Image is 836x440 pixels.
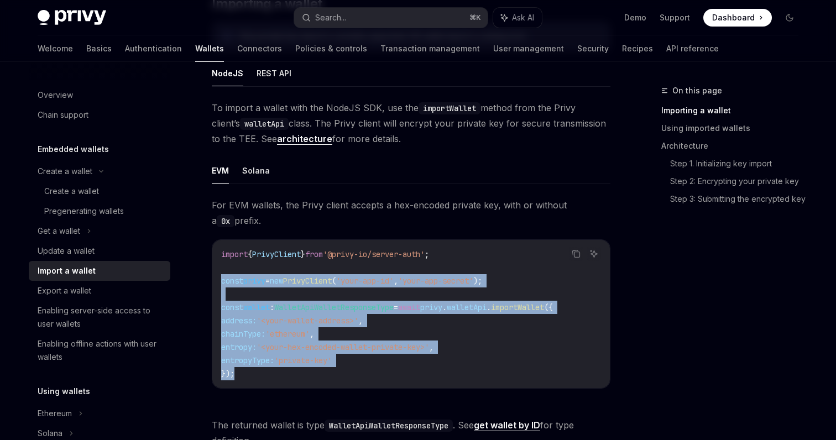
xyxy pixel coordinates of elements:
[221,302,243,312] span: const
[243,276,265,286] span: privy
[38,244,95,258] div: Update a wallet
[29,241,170,261] a: Update a wallet
[212,100,610,146] span: To import a wallet with the NodeJS SDK, use the method from the Privy client’s class. The Privy c...
[622,35,653,62] a: Recipes
[240,118,289,130] code: walletApi
[712,12,755,23] span: Dashboard
[257,60,291,86] button: REST API
[660,12,690,23] a: Support
[44,185,99,198] div: Create a wallet
[270,302,274,312] span: :
[212,197,610,228] span: For EVM wallets, the Privy client accepts a hex-encoded private key, with or without a prefix.
[301,249,305,259] span: }
[38,304,164,331] div: Enabling server-side access to user wallets
[257,342,429,352] span: '<your-hex-encoded-wallet-private-key>'
[398,276,473,286] span: 'your-app-secret'
[29,261,170,281] a: Import a wallet
[624,12,646,23] a: Demo
[125,35,182,62] a: Authentication
[38,165,92,178] div: Create a wallet
[670,172,807,190] a: Step 2: Encrypting your private key
[265,276,270,286] span: =
[221,355,274,365] span: entropyType:
[380,35,480,62] a: Transaction management
[512,12,534,23] span: Ask AI
[38,385,90,398] h5: Using wallets
[661,137,807,155] a: Architecture
[666,35,719,62] a: API reference
[29,105,170,125] a: Chain support
[29,334,170,367] a: Enabling offline actions with user wallets
[221,369,234,379] span: });
[29,281,170,301] a: Export a wallet
[781,9,798,27] button: Toggle dark mode
[473,276,482,286] span: );
[420,302,442,312] span: privy
[221,316,257,326] span: address:
[44,205,124,218] div: Pregenerating wallets
[243,302,270,312] span: wallet
[29,201,170,221] a: Pregenerating wallets
[29,301,170,334] a: Enabling server-side access to user wallets
[394,276,398,286] span: ,
[577,35,609,62] a: Security
[221,249,248,259] span: import
[315,11,346,24] div: Search...
[29,181,170,201] a: Create a wallet
[305,249,323,259] span: from
[703,9,772,27] a: Dashboard
[283,276,332,286] span: PrivyClient
[212,158,229,184] button: EVM
[670,155,807,172] a: Step 1. Initializing key import
[310,329,314,339] span: ,
[221,276,243,286] span: const
[265,329,310,339] span: 'ethereum'
[325,420,453,432] code: WalletApiWalletResponseType
[38,88,73,102] div: Overview
[38,427,62,440] div: Solana
[429,342,433,352] span: ,
[248,249,252,259] span: {
[195,35,224,62] a: Wallets
[29,85,170,105] a: Overview
[661,119,807,137] a: Using imported wallets
[38,108,88,122] div: Chain support
[487,302,491,312] span: .
[277,133,332,145] a: architecture
[491,302,544,312] span: importWallet
[569,247,583,261] button: Copy the contents from the code block
[294,8,488,28] button: Search...⌘K
[221,329,265,339] span: chainType:
[86,35,112,62] a: Basics
[672,84,722,97] span: On this page
[257,316,358,326] span: '<your-wallet-address>'
[394,302,398,312] span: =
[469,13,481,22] span: ⌘ K
[587,247,601,261] button: Ask AI
[212,60,243,86] button: NodeJS
[38,407,72,420] div: Ethereum
[493,35,564,62] a: User management
[38,143,109,156] h5: Embedded wallets
[221,342,257,352] span: entropy:
[670,190,807,208] a: Step 3: Submitting the encrypted key
[38,264,96,277] div: Import a wallet
[252,249,301,259] span: PrivyClient
[270,276,283,286] span: new
[544,302,553,312] span: ({
[323,249,425,259] span: '@privy-io/server-auth'
[358,316,363,326] span: ,
[493,8,542,28] button: Ask AI
[661,102,807,119] a: Importing a wallet
[442,302,447,312] span: .
[474,420,540,431] a: get wallet by ID
[274,355,332,365] span: 'private-key'
[217,215,234,227] code: 0x
[237,35,282,62] a: Connectors
[295,35,367,62] a: Policies & controls
[398,302,420,312] span: await
[38,35,73,62] a: Welcome
[38,224,80,238] div: Get a wallet
[38,337,164,364] div: Enabling offline actions with user wallets
[38,10,106,25] img: dark logo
